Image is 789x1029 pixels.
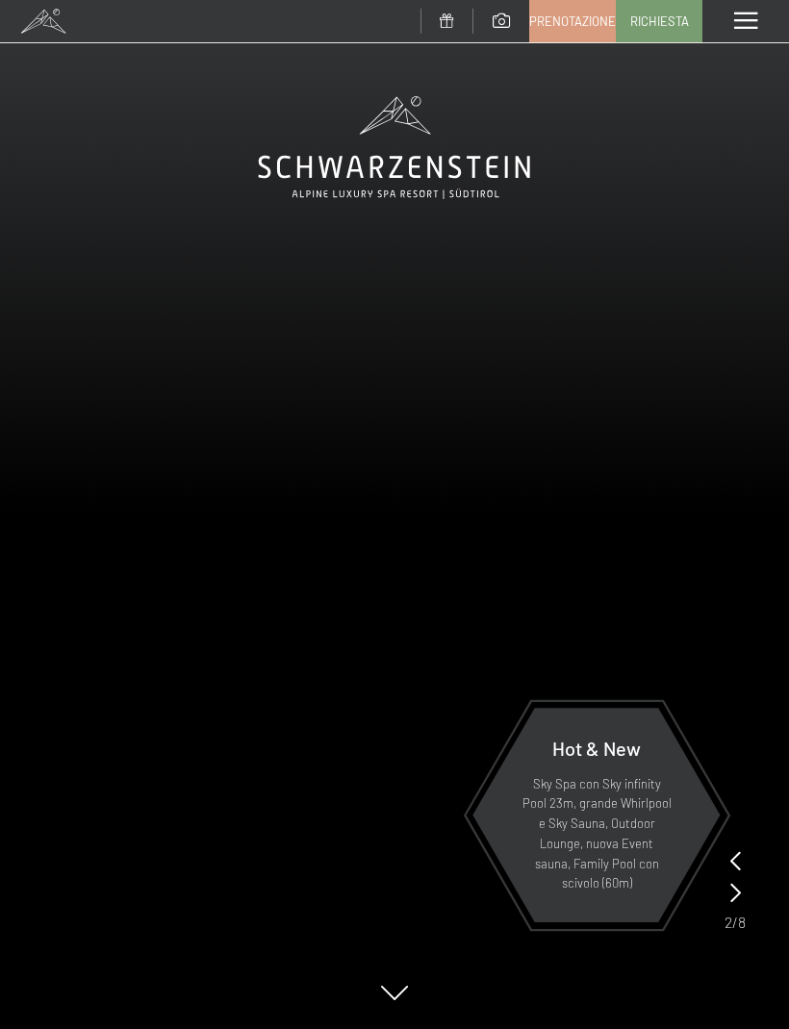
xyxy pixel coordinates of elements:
span: Hot & New [552,737,641,760]
a: Hot & New Sky Spa con Sky infinity Pool 23m, grande Whirlpool e Sky Sauna, Outdoor Lounge, nuova ... [471,707,722,923]
a: Richiesta [617,1,701,41]
span: / [732,912,738,933]
span: Prenotazione [529,13,616,30]
span: Richiesta [630,13,689,30]
p: Sky Spa con Sky infinity Pool 23m, grande Whirlpool e Sky Sauna, Outdoor Lounge, nuova Event saun... [520,774,674,894]
span: 2 [725,912,732,933]
a: Prenotazione [530,1,615,41]
span: 8 [738,912,746,933]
